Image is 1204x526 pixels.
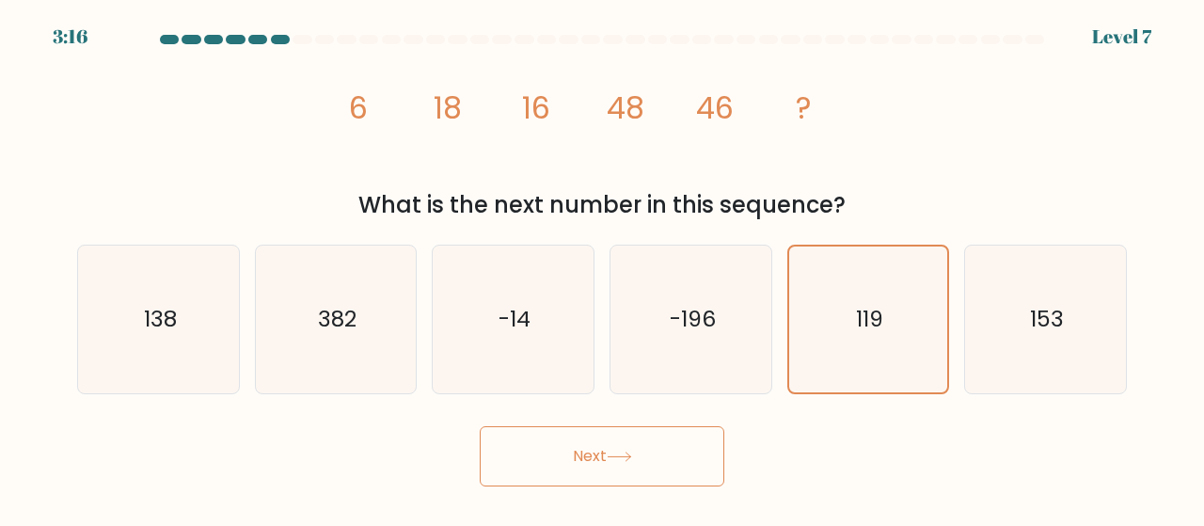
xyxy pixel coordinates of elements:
[434,88,462,129] tspan: 18
[1092,23,1151,51] div: Level 7
[318,304,356,335] text: 382
[522,88,550,129] tspan: 16
[349,88,368,129] tspan: 6
[499,304,531,335] text: -14
[480,426,724,486] button: Next
[1030,304,1064,335] text: 153
[796,88,811,129] tspan: ?
[696,88,734,129] tspan: 46
[88,188,1116,222] div: What is the next number in this sequence?
[669,304,715,335] text: -196
[143,304,176,335] text: 138
[53,23,87,51] div: 3:16
[856,304,883,334] text: 119
[607,88,644,129] tspan: 48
